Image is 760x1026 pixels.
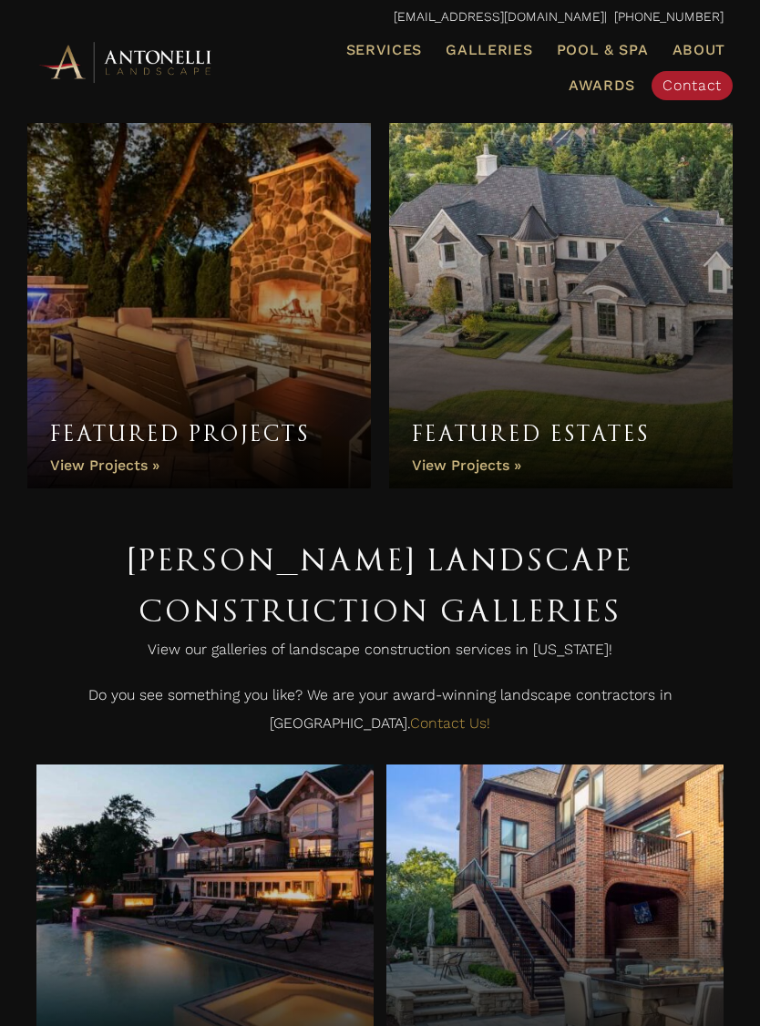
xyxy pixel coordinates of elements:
[446,41,532,58] span: Galleries
[549,38,656,62] a: Pool & Spa
[652,71,733,100] a: Contact
[673,43,726,57] span: About
[665,38,734,62] a: About
[569,77,635,94] span: Awards
[36,5,724,29] p: | [PHONE_NUMBER]
[438,38,539,62] a: Galleries
[36,682,724,746] p: Do you see something you like? We are your award-winning landscape contractors in [GEOGRAPHIC_DATA].
[394,9,604,24] a: [EMAIL_ADDRESS][DOMAIN_NAME]
[662,77,722,94] span: Contact
[346,43,423,57] span: Services
[36,534,724,636] h1: [PERSON_NAME] Landscape Construction Galleries
[561,74,642,97] a: Awards
[557,41,649,58] span: Pool & Spa
[36,636,724,672] p: View our galleries of landscape construction services in [US_STATE]!
[410,714,490,732] a: Contact Us!
[36,39,217,85] img: Antonelli Horizontal Logo
[339,38,430,62] a: Services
